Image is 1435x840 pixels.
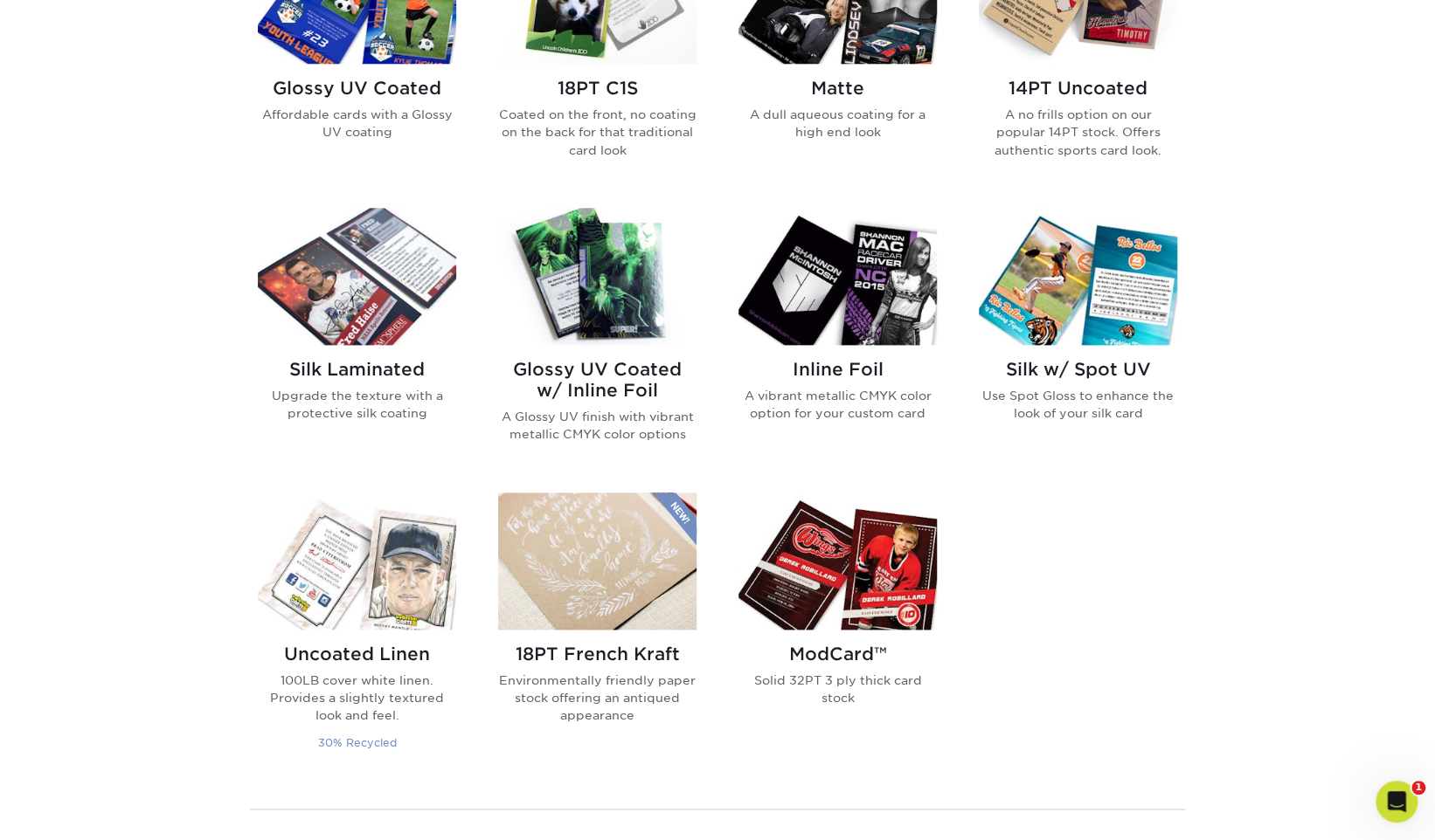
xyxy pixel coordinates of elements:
[738,644,937,664] h2: ModCard™
[498,359,697,401] h2: Glossy UV Coated w/ Inline Foil
[738,208,937,345] img: Inline Foil Trading Cards
[498,492,697,774] a: 18PT French Kraft Trading Cards 18PT French Kraft Environmentally friendly paper stock offering a...
[738,671,937,707] p: Solid 32PT 3 ply thick card stock
[258,492,456,774] a: Uncoated Linen Trading Cards Uncoated Linen 100LB cover white linen. Provides a slightly textured...
[318,736,397,749] small: 30% Recycled
[258,359,456,380] h2: Silk Laminated
[498,671,697,725] p: Environmentally friendly paper stock offering an antiqued appearance
[258,671,456,725] p: 100LB cover white linen. Provides a slightly textured look and feel.
[738,492,937,630] img: ModCard™ Trading Cards
[1376,781,1418,823] iframe: Intercom live chat
[979,208,1177,345] img: Silk w/ Spot UV Trading Cards
[979,359,1177,380] h2: Silk w/ Spot UV
[498,208,697,472] a: Glossy UV Coated w/ Inline Foil Trading Cards Glossy UV Coated w/ Inline Foil A Glossy UV finish ...
[258,208,456,345] img: Silk Laminated Trading Cards
[4,787,149,834] iframe: Google Customer Reviews
[498,106,697,159] p: Coated on the front, no coating on the back for that traditional card look
[738,208,937,472] a: Inline Foil Trading Cards Inline Foil A vibrant metallic CMYK color option for your custom card
[979,387,1177,423] p: Use Spot Gloss to enhance the look of your silk card
[498,408,697,444] p: A Glossy UV finish with vibrant metallic CMYK color options
[498,78,697,99] h2: 18PT C1S
[498,492,697,630] img: 18PT French Kraft Trading Cards
[738,359,937,380] h2: Inline Foil
[653,492,697,545] img: New Product
[258,492,456,630] img: Uncoated Linen Trading Cards
[258,208,456,472] a: Silk Laminated Trading Cards Silk Laminated Upgrade the texture with a protective silk coating
[738,387,937,423] p: A vibrant metallic CMYK color option for your custom card
[738,106,937,141] p: A dull aqueous coating for a high end look
[979,78,1177,99] h2: 14PT Uncoated
[258,387,456,423] p: Upgrade the texture with a protective silk coating
[979,106,1177,159] p: A no frills option on our popular 14PT stock. Offers authentic sports card look.
[258,106,456,141] p: Affordable cards with a Glossy UV coating
[498,644,697,664] h2: 18PT French Kraft
[738,78,937,99] h2: Matte
[738,492,937,774] a: ModCard™ Trading Cards ModCard™ Solid 32PT 3 ply thick card stock
[979,208,1177,472] a: Silk w/ Spot UV Trading Cards Silk w/ Spot UV Use Spot Gloss to enhance the look of your silk card
[1411,781,1425,795] span: 1
[498,208,697,345] img: Glossy UV Coated w/ Inline Foil Trading Cards
[258,78,456,99] h2: Glossy UV Coated
[258,644,456,664] h2: Uncoated Linen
